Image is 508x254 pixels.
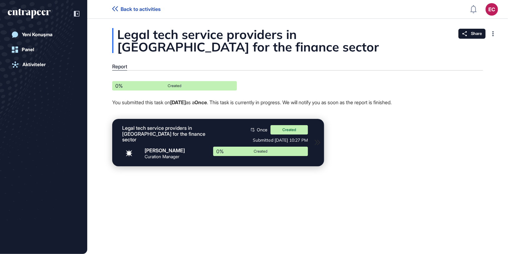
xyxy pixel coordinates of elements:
div: 0% [213,147,237,156]
div: Curation Manager [145,154,180,159]
div: Aktiviteler [22,62,46,67]
div: Created [271,125,308,134]
div: Submitted [DATE] 10:27 PM [213,138,308,143]
a: Panel [8,43,79,56]
div: Panel [22,47,34,52]
span: Back to activities [121,6,161,12]
button: EC [486,3,498,16]
div: Created [218,149,303,153]
a: Aktiviteler [8,58,79,71]
strong: [DATE] [170,99,186,105]
a: Yeni Konuşma [8,28,79,41]
div: Created [117,84,232,88]
span: Share [471,31,482,36]
strong: Once [194,99,207,105]
div: [PERSON_NAME] [145,148,185,153]
div: Yeni Konuşma [22,32,52,37]
div: 0% [112,81,143,90]
p: You submitted this task on as a . This task is currently in progress. We will notify you as soon ... [112,98,415,106]
div: entrapeer-logo [8,9,50,19]
span: Once [257,128,267,132]
div: Legal tech service providers in Turkey for the finance sector [122,125,207,143]
a: Back to activities [112,6,161,12]
div: Legal tech service providers in [GEOGRAPHIC_DATA] for the finance sector [112,28,483,53]
div: Report [112,64,127,70]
